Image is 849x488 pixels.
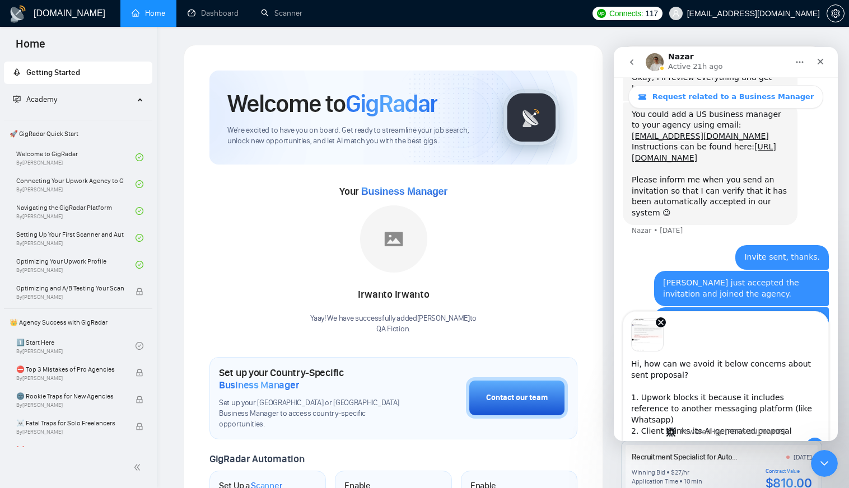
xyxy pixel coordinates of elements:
[16,444,124,456] span: ❌ How to get banned on Upwork
[361,186,447,197] span: Business Manager
[192,391,210,409] button: Send a message…
[16,145,136,170] a: Welcome to GigRadarBy[PERSON_NAME]
[672,10,680,17] span: user
[16,226,136,250] a: Setting Up Your First Scanner and Auto-BidderBy[PERSON_NAME]
[136,423,143,430] span: lock
[5,311,151,334] span: 👑 Agency Success with GigRadar
[682,468,689,477] div: /hr
[346,88,437,119] span: GigRadar
[310,313,477,335] div: Yaay! We have successfully added [PERSON_NAME] to
[10,304,214,391] textarea: Message…
[310,324,477,335] p: QA Fiction .
[503,90,559,146] img: gigradar-logo.png
[4,62,152,84] li: Getting Started
[16,199,136,223] a: Navigating the GigRadar PlatformBy[PERSON_NAME]
[132,8,165,18] a: homeHome
[26,95,57,104] span: Academy
[188,8,239,18] a: dashboardDashboard
[16,172,136,196] a: Connecting Your Upwork Agency to GigRadarBy[PERSON_NAME]
[827,4,845,22] button: setting
[136,234,143,242] span: check-circle
[360,205,427,273] img: placeholder.png
[632,477,678,486] div: Application Time
[16,364,124,375] span: ⛔ Top 3 Mistakes of Pro Agencies
[16,417,124,429] span: ☠️ Fatal Traps for Solo Freelancers
[219,398,410,430] span: Set up your [GEOGRAPHIC_DATA] or [GEOGRAPHIC_DATA] Business Manager to access country-specific op...
[7,36,54,59] span: Home
[42,270,52,280] button: Remove image 1
[136,342,143,350] span: check-circle
[9,5,27,23] img: logo
[16,334,136,358] a: 1️⃣ Start HereBy[PERSON_NAME]
[16,294,124,301] span: By [PERSON_NAME]
[16,402,124,409] span: By [PERSON_NAME]
[486,392,548,404] div: Contact our team
[671,468,675,477] div: $
[5,123,151,145] span: 🚀 GigRadar Quick Start
[227,125,486,147] span: We're excited to have you on board. Get ready to streamline your job search, unlock new opportuni...
[339,185,447,198] span: Your
[136,288,143,295] span: lock
[310,285,477,304] div: Irwanto Irwanto
[219,367,410,391] h1: Set up your Country-Specific
[219,379,299,391] span: Business Manager
[13,95,21,103] span: fund-projection-screen
[597,9,606,18] img: upwork-logo.png
[227,88,437,119] h1: Welcome to
[16,375,124,382] span: By [PERSON_NAME]
[136,261,143,269] span: check-circle
[136,180,143,188] span: check-circle
[675,468,682,477] div: 27
[17,271,50,304] img: Image preview 1 of 1
[13,68,21,76] span: rocket
[632,468,665,477] div: Winning Bid
[645,7,657,20] span: 117
[136,207,143,215] span: check-circle
[136,396,143,403] span: lock
[209,453,304,465] span: GigRadar Automation
[811,450,838,477] iframe: Intercom live chat
[609,7,643,20] span: Connects:
[133,462,144,473] span: double-left
[16,252,136,277] a: Optimizing Your Upwork ProfileBy[PERSON_NAME]
[827,9,845,18] a: setting
[136,369,143,377] span: lock
[10,265,214,304] div: Image previews
[136,153,143,161] span: check-circle
[16,391,124,402] span: 🌚 Rookie Traps for New Agencies
[794,453,812,462] div: [DATE]
[16,283,124,294] span: Optimizing and A/B Testing Your Scanner for Better Results
[13,95,57,104] span: Academy
[26,68,80,77] span: Getting Started
[466,377,568,419] button: Contact our team
[614,47,838,441] iframe: Intercom live chat
[261,8,302,18] a: searchScanner
[684,477,702,486] div: 10 min
[632,452,796,462] a: Recruitment Specialist for Automotive Repair Shop
[766,468,812,475] div: Contract Value
[16,429,124,435] span: By [PERSON_NAME]
[827,9,844,18] span: setting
